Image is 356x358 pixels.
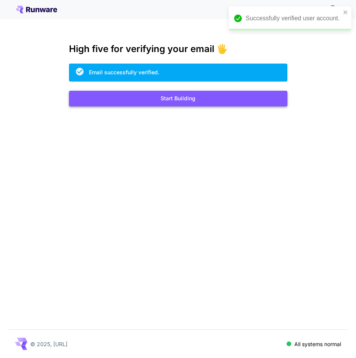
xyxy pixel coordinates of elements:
[69,44,287,54] h3: High five for verifying your email 🖐️
[294,340,341,348] p: All systems normal
[69,91,287,106] button: Start Building
[89,68,159,76] div: Email successfully verified.
[246,14,341,23] div: Successfully verified user account.
[30,340,67,348] p: © 2025, [URL]
[325,2,340,17] button: In order to qualify for free credit, you need to sign up with a business email address and click ...
[343,9,348,15] button: close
